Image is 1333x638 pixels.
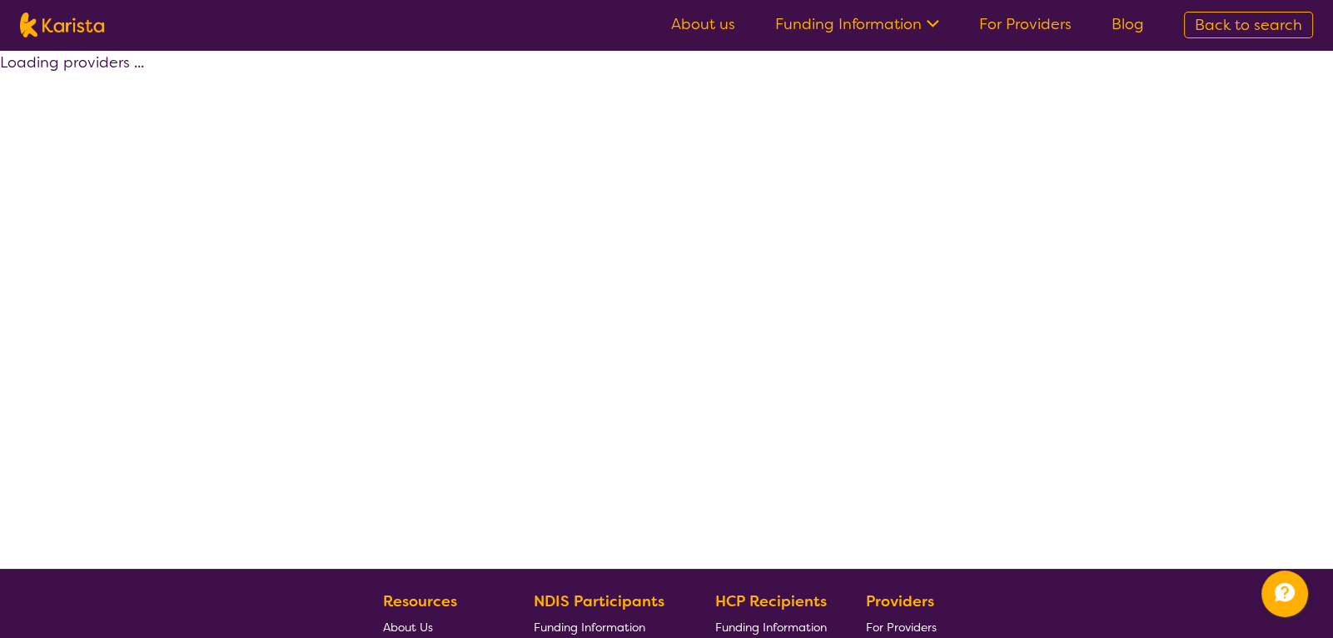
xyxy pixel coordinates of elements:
span: Funding Information [715,620,827,635]
a: For Providers [979,14,1072,34]
a: Funding Information [775,14,939,34]
img: Karista logo [20,12,104,37]
a: Back to search [1184,12,1313,38]
b: HCP Recipients [715,591,827,611]
button: Channel Menu [1261,571,1308,617]
b: NDIS Participants [534,591,664,611]
b: Resources [383,591,457,611]
span: Funding Information [534,620,645,635]
span: About Us [383,620,433,635]
a: Blog [1112,14,1144,34]
a: About us [671,14,735,34]
b: Providers [866,591,934,611]
span: Back to search [1195,15,1302,35]
span: For Providers [866,620,937,635]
